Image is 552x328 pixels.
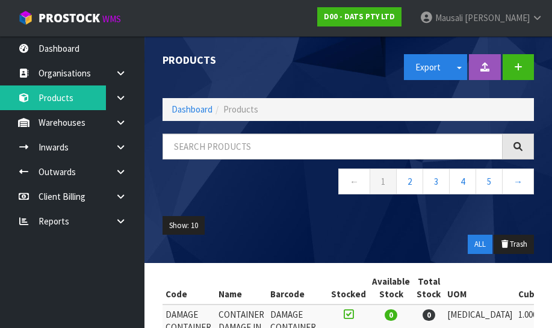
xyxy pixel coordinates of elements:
[102,13,121,25] small: WMS
[324,11,395,22] strong: D00 - DATS PTY LTD
[328,272,369,305] th: Stocked
[163,272,216,305] th: Code
[449,169,476,194] a: 4
[465,12,530,23] span: [PERSON_NAME]
[338,169,370,194] a: ←
[317,7,402,26] a: D00 - DATS PTY LTD
[423,309,435,321] span: 0
[396,169,423,194] a: 2
[404,54,452,80] button: Export
[370,169,397,194] a: 1
[494,235,534,254] button: Trash
[39,10,100,26] span: ProStock
[163,134,503,159] input: Search products
[385,309,397,321] span: 0
[423,169,450,194] a: 3
[163,54,340,66] h1: Products
[369,272,413,305] th: Available Stock
[172,104,212,115] a: Dashboard
[223,104,258,115] span: Products
[267,272,328,305] th: Barcode
[163,169,534,198] nav: Page navigation
[216,272,267,305] th: Name
[435,12,463,23] span: Mausali
[444,272,515,305] th: UOM
[163,216,205,235] button: Show: 10
[413,272,444,305] th: Total Stock
[18,10,33,25] img: cube-alt.png
[502,169,534,194] a: →
[476,169,503,194] a: 5
[468,235,492,254] button: ALL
